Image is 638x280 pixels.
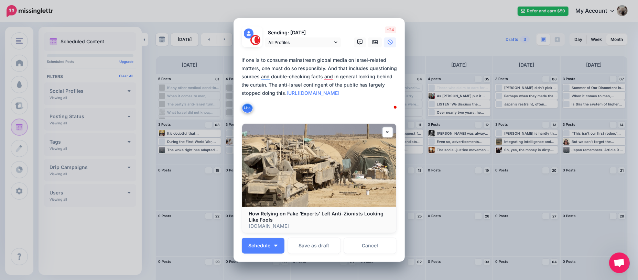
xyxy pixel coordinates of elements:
img: 291864331_468958885230530_187971914351797662_n-bsa127305.png [250,35,260,45]
span: -24 [385,26,396,33]
p: [DOMAIN_NAME] [249,223,389,229]
img: arrow-down-white.png [274,245,278,247]
img: user_default_image.png [244,29,254,38]
img: How Relying on Fake ‘Experts’ Left Anti-Zionists Looking Like Fools [242,124,396,207]
textarea: To enrich screen reader interactions, please activate Accessibility in Grammarly extension settings [242,56,400,114]
a: Cancel [344,238,397,254]
button: Save as draft [288,238,340,254]
b: How Relying on Fake ‘Experts’ Left Anti-Zionists Looking Like Fools [249,211,384,223]
p: Sending: [DATE] [265,29,341,37]
span: All Profiles [269,39,333,46]
button: Schedule [242,238,284,254]
div: If one is to consume mainstream global media on Israel-related matters, one must do so responsibl... [242,56,400,97]
a: All Profiles [265,37,341,47]
span: Schedule [249,243,271,248]
button: Link [242,103,253,113]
